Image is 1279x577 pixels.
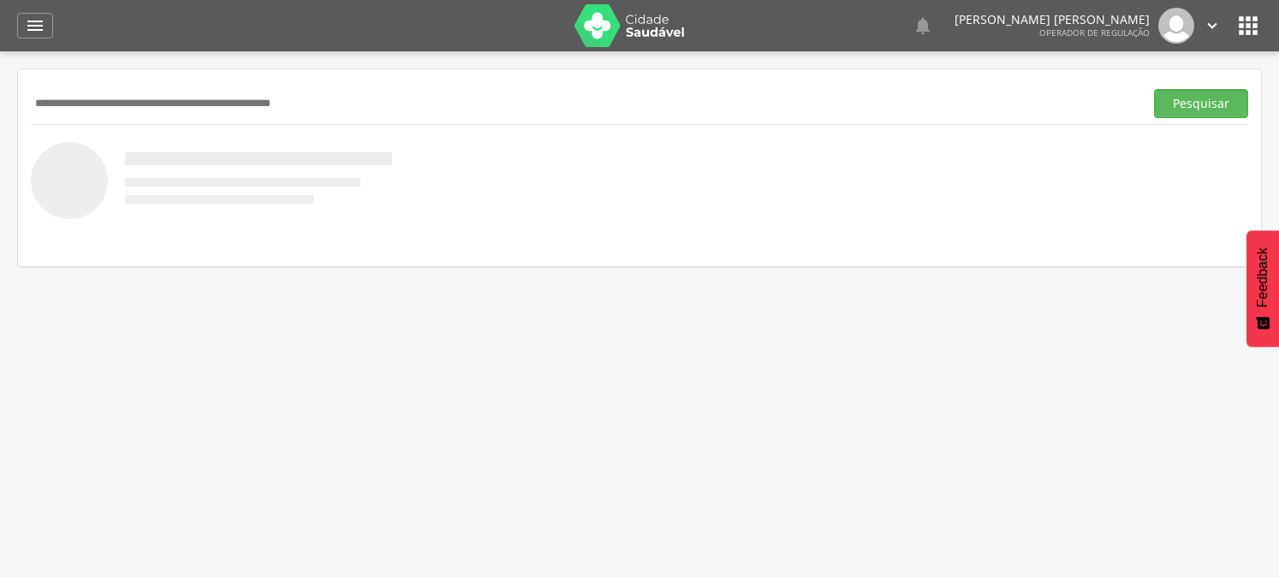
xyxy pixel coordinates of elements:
[955,14,1150,26] p: [PERSON_NAME] [PERSON_NAME]
[913,15,933,36] i: 
[17,13,53,39] a: 
[1203,8,1222,44] a: 
[1234,12,1262,39] i: 
[1203,16,1222,35] i: 
[1246,230,1279,347] button: Feedback - Mostrar pesquisa
[1255,247,1270,307] span: Feedback
[1039,27,1150,39] span: Operador de regulação
[25,15,45,36] i: 
[913,8,933,44] a: 
[1154,89,1248,118] button: Pesquisar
